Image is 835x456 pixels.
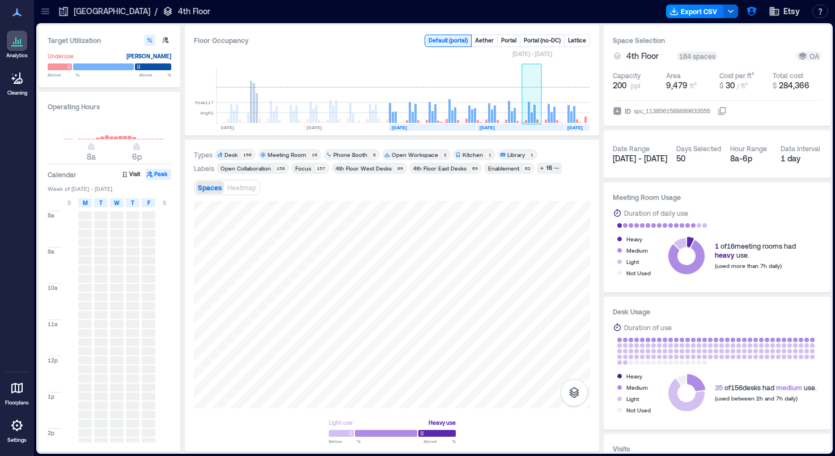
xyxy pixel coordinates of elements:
span: 1p [48,393,54,400]
h3: Visits [613,443,821,454]
text: [DATE] [219,125,234,130]
div: Area [666,71,681,80]
div: Total cost [773,71,803,80]
div: Light [626,393,639,404]
div: Light use [329,417,353,428]
h3: Operating Hours [48,101,171,112]
div: Duration of daily use [624,207,688,219]
a: Cleaning [3,65,31,100]
div: Hour Range [730,144,767,153]
div: Not Used [626,404,651,416]
span: Spaces [198,184,222,191]
span: S [67,198,71,207]
div: Heavy [626,233,642,245]
div: 4th Floor West Desks [336,164,392,172]
div: 2 [442,151,448,158]
button: Visit [120,169,144,180]
span: 9,479 [666,80,688,90]
span: 1 [715,242,719,250]
span: T [131,198,134,207]
div: Duration of use [624,322,672,333]
span: [DATE] - [DATE] [613,154,667,163]
span: / ft² [737,82,748,90]
button: 16 [537,163,562,174]
div: 8a - 6p [730,153,772,164]
div: 50 [676,153,721,164]
span: W [114,198,120,207]
span: (used between 2h and 7h daily) [715,395,798,402]
span: $ [719,82,723,90]
div: 156 [241,151,253,158]
button: Portal [498,35,520,46]
h3: Space Selection [613,35,821,46]
span: ppl [631,81,641,90]
span: 200 [613,80,626,91]
button: Spaces [196,181,224,194]
button: $ 30 / ft² [719,80,768,91]
button: Peak [145,169,171,180]
div: Date Range [613,144,650,153]
text: [DATE] [567,125,583,130]
div: Days Selected [676,144,721,153]
div: of 16 meeting rooms had use. [715,241,796,259]
h3: Meeting Room Usage [613,191,821,203]
div: Light [626,256,639,267]
span: 8a [87,152,96,161]
div: 1 [528,151,535,158]
div: 69 [470,165,480,172]
span: Heatmap [227,184,256,191]
button: Export CSV [666,5,724,18]
span: 8a [48,211,54,219]
p: Settings [7,437,27,444]
div: 16 [310,151,319,158]
button: Portal (no-DC) [520,35,564,46]
div: Medium [626,382,648,393]
span: 9a [48,248,54,255]
div: 157 [315,165,327,172]
p: / [155,6,158,17]
text: [DATE] [392,125,407,130]
p: 4th Floor [178,6,210,17]
div: Desk [224,151,238,159]
span: 30 [726,80,735,90]
div: Not Used [626,267,651,279]
p: Analytics [6,52,28,59]
a: Floorplans [2,374,32,410]
span: S [163,198,166,207]
div: Open Workspace [392,151,438,159]
span: Etsy [783,6,800,17]
div: spc_1138561588689633555 [633,105,711,117]
span: ID [625,105,631,117]
div: Labels [194,164,214,173]
div: 1 day [781,153,822,164]
div: Focus [295,164,311,172]
button: Default (portal) [425,35,471,46]
div: Data Interval [781,144,820,153]
div: 8 [371,151,378,158]
h3: Desk Usage [613,306,821,317]
div: Heavy use [429,417,456,428]
div: Capacity [613,71,641,80]
span: heavy [715,251,735,259]
span: 284,366 [779,80,809,90]
button: Heatmap [225,181,258,194]
div: Open Collaboration [221,164,271,172]
div: Meeting Room [268,151,306,159]
span: F [147,198,150,207]
span: 6p [132,152,142,161]
div: of 156 desks had use. [715,383,817,392]
span: 11a [48,320,58,328]
div: Medium [626,245,648,256]
a: Settings [3,412,31,447]
span: 12p [48,356,58,364]
span: Above % [423,438,456,445]
div: 1 [486,151,493,158]
div: 184 spaces [677,52,718,61]
button: 200 ppl [613,80,662,91]
button: Aether [472,35,497,46]
div: 89 [395,165,405,172]
div: Underuse [48,50,74,62]
button: Etsy [765,2,803,20]
div: 158 [274,165,287,172]
p: Cleaning [7,90,27,96]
